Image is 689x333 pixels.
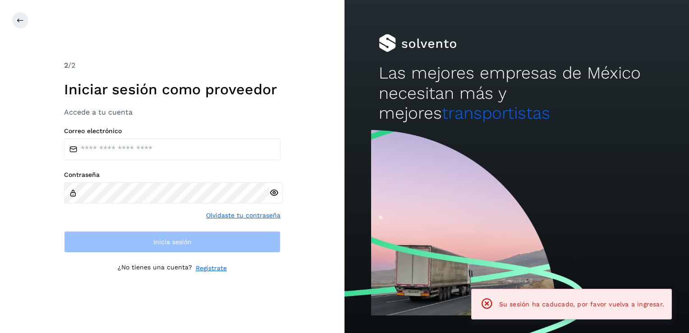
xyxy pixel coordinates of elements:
a: Regístrate [196,264,227,273]
h2: Las mejores empresas de México necesitan más y mejores [379,63,654,123]
h3: Accede a tu cuenta [64,108,280,116]
a: Olvidaste tu contraseña [206,211,280,220]
div: /2 [64,60,280,71]
span: transportistas [442,103,550,123]
span: Su sesión ha caducado, por favor vuelva a ingresar. [499,301,664,308]
span: 2 [64,61,68,69]
span: Inicia sesión [153,239,192,245]
button: Inicia sesión [64,231,280,253]
h1: Iniciar sesión como proveedor [64,81,280,98]
label: Contraseña [64,171,280,179]
label: Correo electrónico [64,127,280,135]
p: ¿No tienes una cuenta? [118,264,192,273]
